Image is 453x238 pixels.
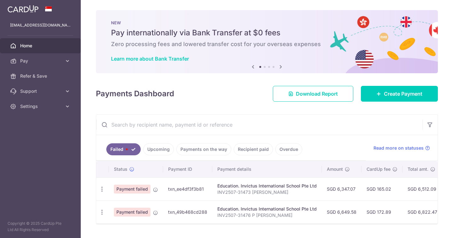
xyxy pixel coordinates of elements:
[111,28,423,38] h5: Pay internationally via Bank Transfer at $0 fees
[114,166,127,172] span: Status
[20,58,62,64] span: Pay
[217,206,317,212] div: Education. Invictus International School Pte Ltd
[212,161,322,177] th: Payment details
[361,86,438,102] a: Create Payment
[143,143,174,155] a: Upcoming
[322,200,362,223] td: SGD 6,649.58
[403,177,442,200] td: SGD 6,512.09
[20,88,62,94] span: Support
[374,145,424,151] span: Read more on statuses
[217,212,317,218] p: INV2507-31476 P [PERSON_NAME]
[106,143,141,155] a: Failed
[111,20,423,25] p: NEW
[8,5,38,13] img: CardUp
[234,143,273,155] a: Recipient paid
[296,90,338,98] span: Download Report
[176,143,231,155] a: Payments on the way
[163,200,212,223] td: txn_49b468cd288
[327,166,343,172] span: Amount
[96,10,438,73] img: Bank transfer banner
[163,161,212,177] th: Payment ID
[111,40,423,48] h6: Zero processing fees and lowered transfer cost for your overseas expenses
[114,208,150,217] span: Payment failed
[217,183,317,189] div: Education. Invictus International School Pte Ltd
[217,189,317,195] p: INV2507-31473 [PERSON_NAME]
[20,73,62,79] span: Refer & Save
[163,177,212,200] td: txn_ee4df3f3b81
[374,145,430,151] a: Read more on statuses
[408,166,428,172] span: Total amt.
[384,90,422,98] span: Create Payment
[273,86,353,102] a: Download Report
[96,88,174,99] h4: Payments Dashboard
[20,43,62,49] span: Home
[10,22,71,28] p: [EMAIL_ADDRESS][DOMAIN_NAME]
[114,185,150,193] span: Payment failed
[367,166,391,172] span: CardUp fee
[275,143,302,155] a: Overdue
[111,56,189,62] a: Learn more about Bank Transfer
[96,115,422,135] input: Search by recipient name, payment id or reference
[362,177,403,200] td: SGD 165.02
[362,200,403,223] td: SGD 172.89
[322,177,362,200] td: SGD 6,347.07
[20,103,62,110] span: Settings
[403,200,442,223] td: SGD 6,822.47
